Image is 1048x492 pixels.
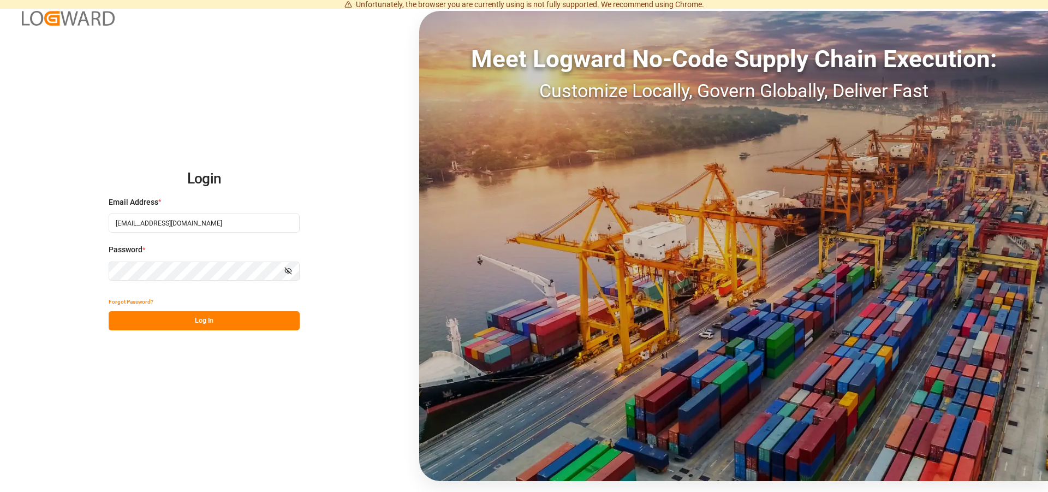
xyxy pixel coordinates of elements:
[419,41,1048,77] div: Meet Logward No-Code Supply Chain Execution:
[109,197,158,208] span: Email Address
[109,292,153,311] button: Forgot Password?
[419,77,1048,105] div: Customize Locally, Govern Globally, Deliver Fast
[109,311,300,330] button: Log In
[109,244,142,256] span: Password
[22,11,115,26] img: Logward_new_orange.png
[109,214,300,233] input: Enter your email
[109,162,300,197] h2: Login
